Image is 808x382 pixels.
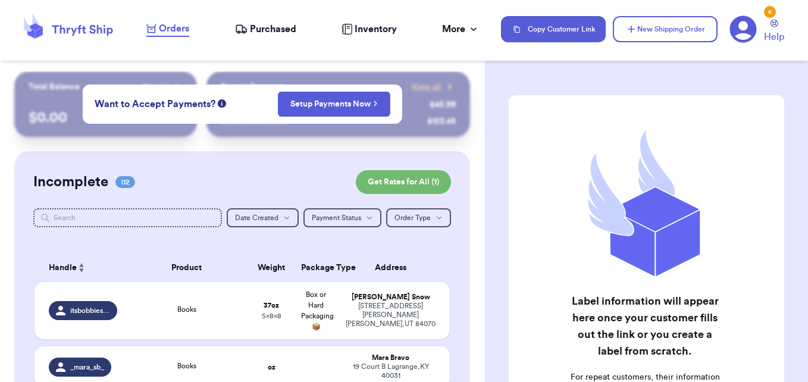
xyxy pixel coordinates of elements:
span: Payment Status [312,214,361,221]
strong: 37 oz [264,302,279,309]
div: 19 Court B Lagrange , KY 40031 [346,362,436,380]
span: _mara_sb_ [70,362,104,372]
span: Purchased [250,22,296,36]
th: Address [339,253,450,282]
span: itsbobbiesnow [70,306,109,315]
span: Want to Accept Payments? [95,97,215,111]
th: Product [124,253,249,282]
div: More [442,22,480,36]
a: Inventory [342,22,397,36]
button: Get Rates for All (1) [356,170,451,194]
a: Help [764,20,784,44]
div: 6 [764,6,776,18]
input: Search [33,208,222,227]
span: Orders [159,21,189,36]
button: Sort ascending [77,261,86,275]
button: Order Type [386,208,451,227]
button: Copy Customer Link [501,16,606,42]
span: Help [764,30,784,44]
span: Box or Hard Packaging 📦 [301,291,334,330]
p: Recent Payments [221,81,287,93]
button: Date Created [227,208,299,227]
span: Date Created [235,214,278,221]
span: Books [177,362,196,370]
div: Mara Bravo [346,353,436,362]
button: Setup Payments Now [278,92,390,117]
span: Handle [49,262,77,274]
span: View all [411,81,441,93]
span: Inventory [355,22,397,36]
a: Orders [146,21,189,37]
span: Payout [143,81,168,93]
p: Total Balance [29,81,80,93]
th: Package Type [294,253,339,282]
a: Purchased [235,22,296,36]
a: 6 [729,15,757,43]
div: [PERSON_NAME] Snow [346,293,436,302]
h2: Label information will appear here once your customer fills out the link or you create a label fr... [569,293,721,359]
th: Weight [249,253,294,282]
span: 5 x 8 x 8 [262,312,281,320]
button: New Shipping Order [613,16,718,42]
div: [STREET_ADDRESS][PERSON_NAME] [PERSON_NAME] , UT 84070 [346,302,436,328]
a: Payout [143,81,183,93]
span: Books [177,306,196,313]
button: Payment Status [303,208,381,227]
span: Order Type [394,214,431,221]
h2: Incomplete [33,173,108,192]
strong: oz [268,364,275,371]
a: Setup Payments Now [290,98,378,110]
a: View all [411,81,456,93]
span: 02 [115,176,135,188]
div: $ 123.45 [427,115,456,127]
p: $ 0.00 [29,108,182,127]
div: $ 45.99 [430,99,456,111]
